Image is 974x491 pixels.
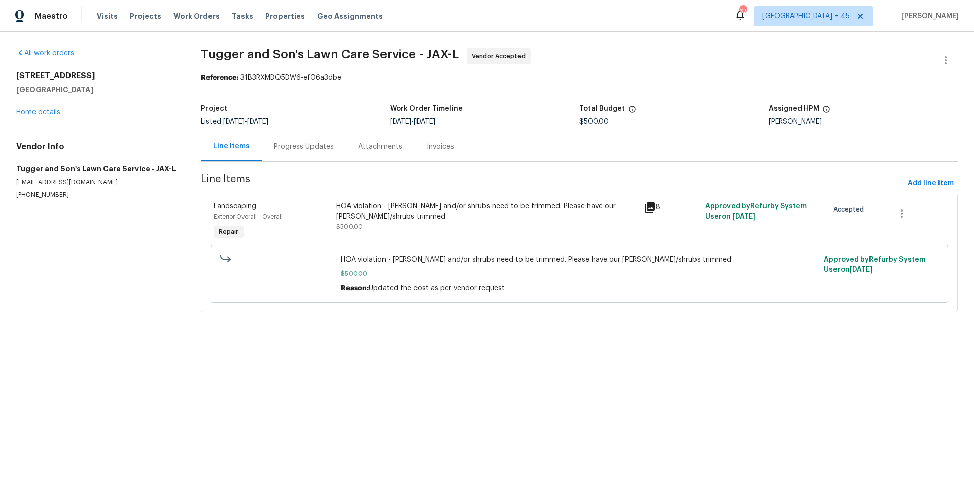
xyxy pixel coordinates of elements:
span: - [223,118,268,125]
div: Invoices [427,142,454,152]
a: Home details [16,109,60,116]
span: Accepted [833,204,868,215]
span: [DATE] [733,213,755,220]
button: Add line item [903,174,958,193]
div: 8 [644,201,699,214]
span: [PERSON_NAME] [897,11,959,21]
span: Listed [201,118,268,125]
span: The hpm assigned to this work order. [822,105,830,118]
b: Reference: [201,74,238,81]
h5: Tugger and Son's Lawn Care Service - JAX-L [16,164,177,174]
span: Work Orders [173,11,220,21]
div: Line Items [213,141,250,151]
span: Tugger and Son's Lawn Care Service - JAX-L [201,48,459,60]
span: Exterior Overall - Overall [214,214,283,220]
p: [PHONE_NUMBER] [16,191,177,199]
h2: [STREET_ADDRESS] [16,71,177,81]
span: Approved by Refurby System User on [824,256,925,273]
div: 31B3RXMDQ5DW6-ef06a3dbe [201,73,958,83]
span: Updated the cost as per vendor request [369,285,505,292]
h4: Vendor Info [16,142,177,152]
span: [DATE] [223,118,245,125]
span: Vendor Accepted [472,51,530,61]
h5: [GEOGRAPHIC_DATA] [16,85,177,95]
div: Attachments [358,142,402,152]
h5: Total Budget [579,105,625,112]
div: [PERSON_NAME] [769,118,958,125]
span: Projects [130,11,161,21]
div: 672 [739,6,746,16]
h5: Work Order Timeline [390,105,463,112]
span: Properties [265,11,305,21]
span: Reason: [341,285,369,292]
h5: Project [201,105,227,112]
div: HOA violation - [PERSON_NAME] and/or shrubs need to be trimmed. Please have our [PERSON_NAME]/shr... [336,201,638,222]
span: Repair [215,227,242,237]
span: [DATE] [247,118,268,125]
span: Tasks [232,13,253,20]
span: Maestro [34,11,68,21]
span: Visits [97,11,118,21]
div: Progress Updates [274,142,334,152]
span: Geo Assignments [317,11,383,21]
a: All work orders [16,50,74,57]
span: Approved by Refurby System User on [705,203,807,220]
h5: Assigned HPM [769,105,819,112]
span: - [390,118,435,125]
span: [DATE] [390,118,411,125]
span: Line Items [201,174,903,193]
span: $500.00 [336,224,363,230]
span: [DATE] [414,118,435,125]
span: $500.00 [341,269,818,279]
span: Landscaping [214,203,256,210]
span: The total cost of line items that have been proposed by Opendoor. This sum includes line items th... [628,105,636,118]
p: [EMAIL_ADDRESS][DOMAIN_NAME] [16,178,177,187]
span: $500.00 [579,118,609,125]
span: Add line item [908,177,954,190]
span: HOA violation - [PERSON_NAME] and/or shrubs need to be trimmed. Please have our [PERSON_NAME]/shr... [341,255,818,265]
span: [GEOGRAPHIC_DATA] + 45 [762,11,850,21]
span: [DATE] [850,266,873,273]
